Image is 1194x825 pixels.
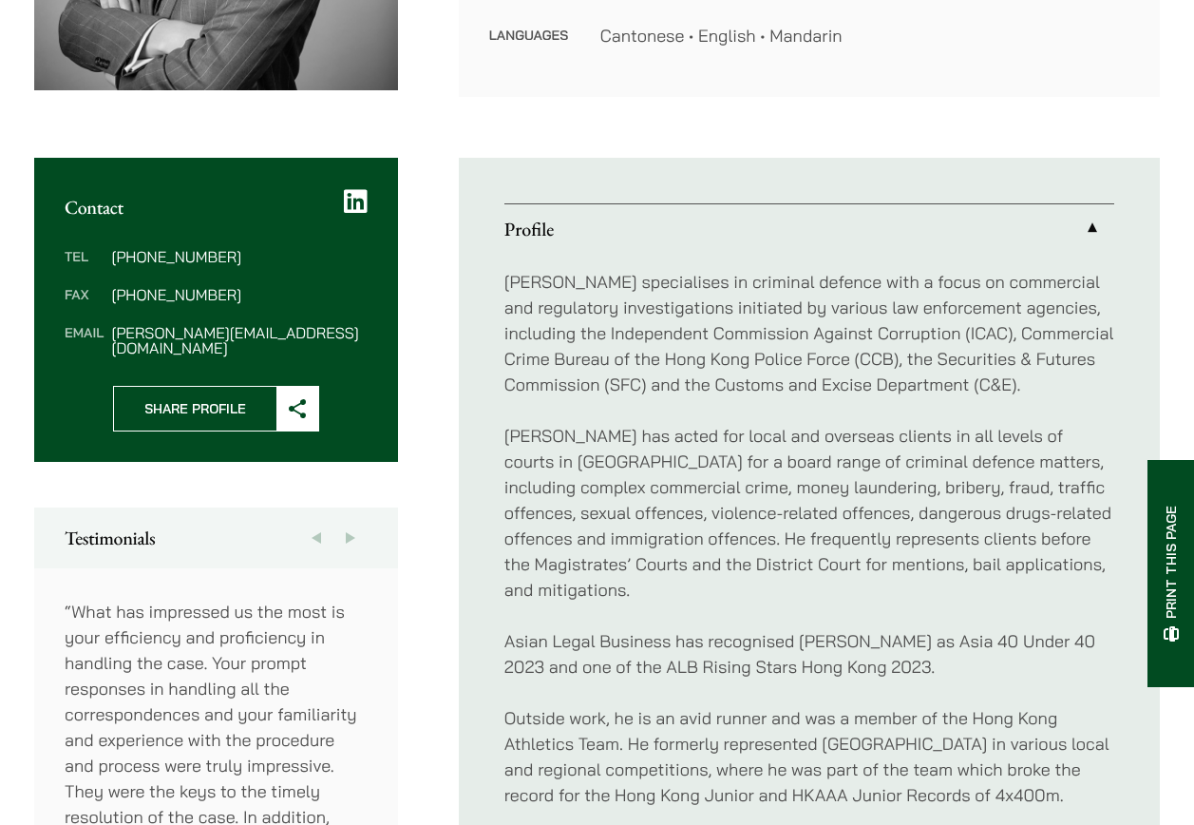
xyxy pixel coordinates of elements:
p: Outside work, he is an avid runner and was a member of the Hong Kong Athletics Team. He formerly ... [504,705,1114,808]
a: Profile [504,204,1114,254]
p: [PERSON_NAME] has acted for local and overseas clients in all levels of courts in [GEOGRAPHIC_DAT... [504,423,1114,603]
dd: [PHONE_NUMBER] [111,249,367,264]
h2: Contact [65,196,368,219]
button: Share Profile [113,386,319,432]
dt: Email [65,325,104,355]
dt: Fax [65,287,104,325]
dd: [PHONE_NUMBER] [111,287,367,302]
dd: Cantonese • English • Mandarin [600,23,1129,48]
dt: Tel [65,249,104,287]
p: [PERSON_NAME] specialises in criminal defence with a focus on commercial and regulatory investiga... [504,269,1114,397]
dt: Languages [489,23,570,48]
button: Previous [299,508,333,568]
a: LinkedIn [344,188,368,215]
button: Next [333,508,368,568]
p: Asian Legal Business has recognised [PERSON_NAME] as Asia 40 Under 40 2023 and one of the ALB Ris... [504,628,1114,680]
h2: Testimonials [65,527,368,549]
span: Share Profile [114,387,276,431]
dd: [PERSON_NAME][EMAIL_ADDRESS][DOMAIN_NAME] [111,325,367,355]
